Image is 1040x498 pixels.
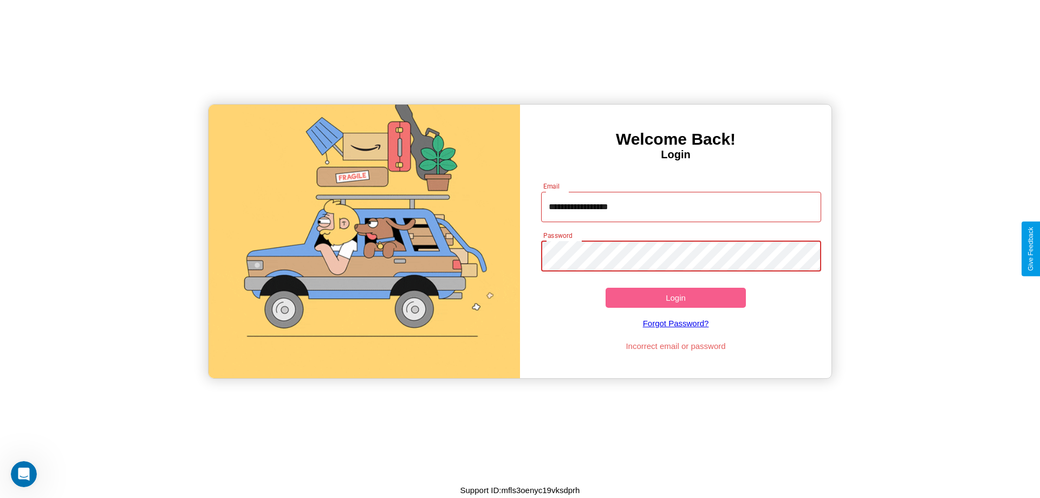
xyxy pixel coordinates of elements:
h3: Welcome Back! [520,130,831,148]
p: Incorrect email or password [536,339,816,353]
p: Support ID: mfls3oenyc19vksdprh [460,483,580,497]
button: Login [606,288,746,308]
label: Email [543,182,560,191]
div: Give Feedback [1027,227,1035,271]
h4: Login [520,148,831,161]
a: Forgot Password? [536,308,816,339]
img: gif [209,105,520,378]
label: Password [543,231,572,240]
iframe: Intercom live chat [11,461,37,487]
